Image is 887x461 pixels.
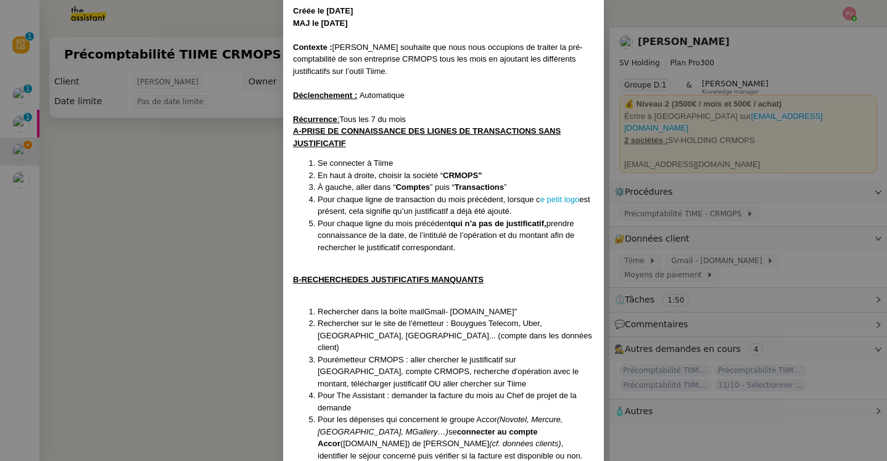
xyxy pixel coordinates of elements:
u: B-RECHERCHE [293,275,352,284]
strong: MAJ le [DATE] [293,18,348,28]
span: Se connecter à Tiime [318,158,393,168]
u: : [337,115,340,124]
li: Recherch Gmail [318,306,594,318]
span: Automatique [360,91,405,100]
strong: CRM [443,171,461,180]
u: A-PRISE DE CONNAISSANCE DES LIGNES DE TRANSACTIONS SANS JUSTIFICATIF [293,126,561,148]
strong: Comptes [395,182,430,192]
strong: Transactions [455,182,504,192]
strong: Contexte : [293,43,332,52]
u: DES JUSTIFICATIFS MANQUANTS [352,275,484,284]
li: Pou [318,390,594,414]
a: e petit logo [540,195,580,204]
li: Pour [318,354,594,390]
span: est présent, cela signifie qu’un justificatif a déjà été ajouté. [318,195,590,216]
u: Récurrence [293,115,337,124]
li: Reche [318,317,594,354]
strong: OPS" [461,171,482,180]
span: émetteur CRMOPS : aller chercher le justificatif sur [GEOGRAPHIC_DATA], compte CRMOPS, recherche ... [318,355,579,388]
span: r The Assistant : demander la facture du mois au Chef de projet de la demande [318,391,577,412]
span: er dans la boîte mail [352,307,424,316]
span: À gauche, aller dans “ [318,182,395,192]
strong: qui n’a pas de justificatif, [450,219,546,228]
u: Déclenchement : [293,91,357,100]
span: Tous les 7 du mois [339,115,406,124]
span: rcher sur le site de l'émetteur : Bouygues Telecom, Uber, [GEOGRAPHIC_DATA], [GEOGRAPHIC_DATA]...... [318,319,592,352]
span: Pour chaque ligne du mois précédent [318,219,450,228]
span: prendre connaissance de la date, de l’intitulé de l’opération et du montant afin de rechercher le... [318,219,574,252]
em: (cf. données clients) [489,439,561,448]
em: (Novotel, Mercure, [GEOGRAPHIC_DATA], MGallery…) [318,415,563,436]
strong: Créée le [DATE] [293,6,353,15]
span: [PERSON_NAME] souhaite que nous nous occupions de traiter la pré-comptabilité de son entreprise C... [293,43,583,76]
span: - [DOMAIN_NAME]" [445,307,518,316]
span: ” [504,182,506,192]
span: Pour chaque ligne de transaction du mois précédent, lorsque c [318,195,540,204]
span: ” puis “ [430,182,455,192]
span: En haut à droite, choisir la société “ [318,171,443,180]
